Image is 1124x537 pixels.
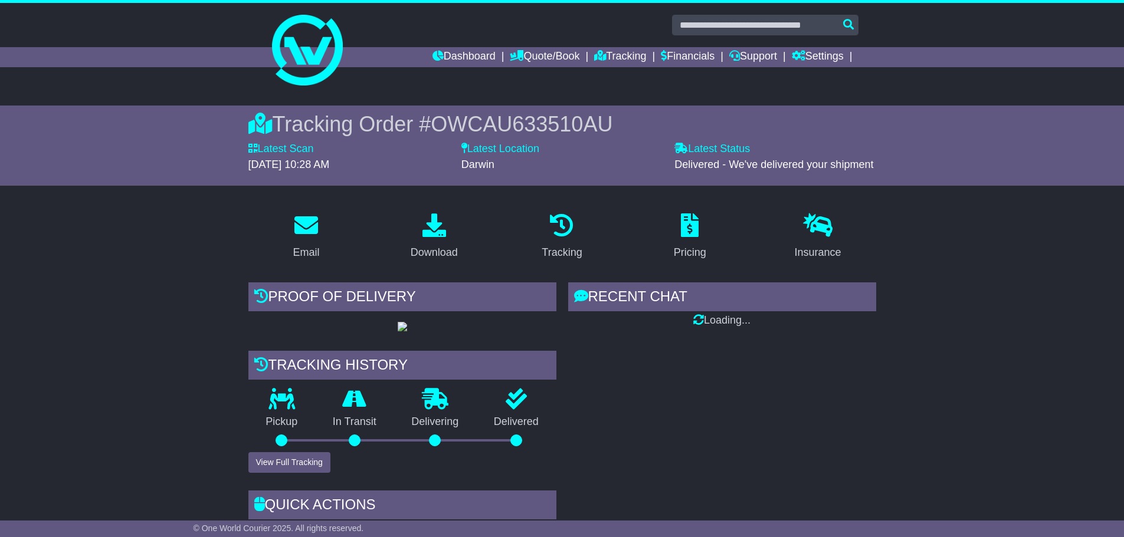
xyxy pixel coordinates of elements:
[795,245,841,261] div: Insurance
[403,209,466,265] a: Download
[568,314,876,327] div: Loading...
[432,47,496,67] a: Dashboard
[248,143,314,156] label: Latest Scan
[674,159,873,170] span: Delivered - We've delivered your shipment
[411,245,458,261] div: Download
[461,159,494,170] span: Darwin
[431,112,612,136] span: OWCAU633510AU
[398,322,407,331] img: GetPodImage
[729,47,777,67] a: Support
[394,416,477,429] p: Delivering
[248,490,556,522] div: Quick Actions
[787,209,849,265] a: Insurance
[594,47,646,67] a: Tracking
[248,111,876,137] div: Tracking Order #
[666,209,714,265] a: Pricing
[476,416,556,429] p: Delivered
[194,523,364,533] span: © One World Courier 2025. All rights reserved.
[674,245,706,261] div: Pricing
[248,416,316,429] p: Pickup
[285,209,327,265] a: Email
[315,416,394,429] p: In Transit
[568,282,876,314] div: RECENT CHAT
[461,143,539,156] label: Latest Location
[534,209,589,265] a: Tracking
[248,351,556,383] div: Tracking history
[248,159,330,170] span: [DATE] 10:28 AM
[248,452,330,473] button: View Full Tracking
[674,143,750,156] label: Latest Status
[792,47,844,67] a: Settings
[542,245,582,261] div: Tracking
[661,47,715,67] a: Financials
[293,245,319,261] div: Email
[510,47,579,67] a: Quote/Book
[248,282,556,314] div: Proof of Delivery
